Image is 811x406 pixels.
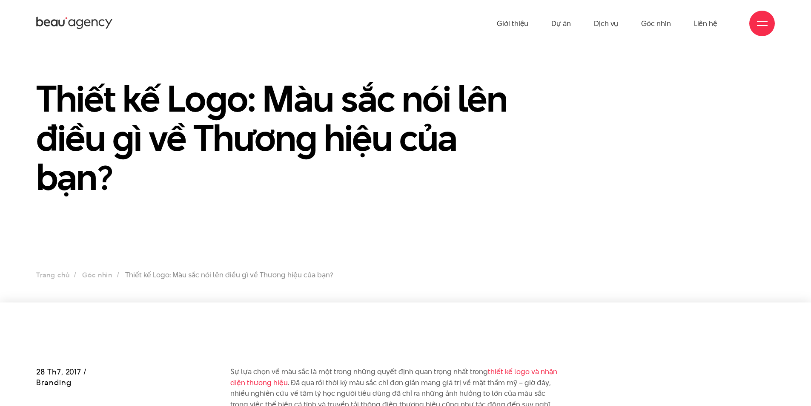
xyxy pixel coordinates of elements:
a: thiết kế logo và nhận diện thương hiệu [230,366,557,388]
a: Góc nhìn [82,270,112,280]
a: Trang chủ [36,270,69,280]
span: 28 Th7, 2017 / Branding [36,366,87,388]
h1: Thiết kế Logo: Màu sắc nói lên điều gì về Thương hiệu của bạn? [36,79,522,196]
